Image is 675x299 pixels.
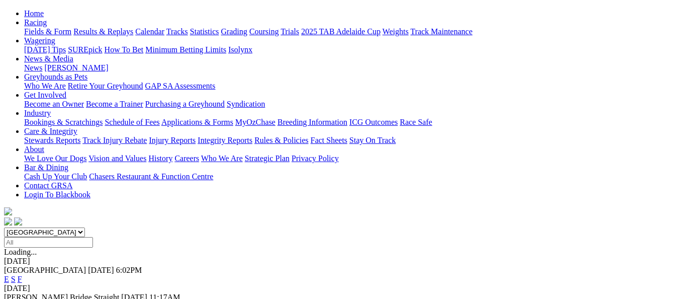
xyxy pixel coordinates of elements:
img: logo-grsa-white.png [4,207,12,215]
a: Coursing [249,27,279,36]
a: Isolynx [228,45,252,54]
a: Minimum Betting Limits [145,45,226,54]
div: Care & Integrity [24,136,671,145]
a: Applications & Forms [161,118,233,126]
a: SUREpick [68,45,102,54]
a: Stay On Track [349,136,396,144]
a: Racing [24,18,47,27]
div: Racing [24,27,671,36]
a: Integrity Reports [198,136,252,144]
a: Trials [280,27,299,36]
a: Home [24,9,44,18]
a: 2025 TAB Adelaide Cup [301,27,380,36]
span: [GEOGRAPHIC_DATA] [4,266,86,274]
a: Contact GRSA [24,181,72,190]
div: Bar & Dining [24,172,671,181]
span: Loading... [4,248,37,256]
a: Weights [382,27,409,36]
a: [DATE] Tips [24,45,66,54]
a: Strategic Plan [245,154,290,163]
a: Privacy Policy [292,154,339,163]
div: [DATE] [4,284,671,293]
a: Breeding Information [277,118,347,126]
a: GAP SA Assessments [145,82,216,90]
a: Track Injury Rebate [82,136,147,144]
div: [DATE] [4,257,671,266]
a: F [18,275,22,283]
a: Who We Are [24,82,66,90]
a: Get Involved [24,91,66,99]
a: S [11,275,16,283]
a: How To Bet [105,45,144,54]
a: Race Safe [400,118,432,126]
a: Results & Replays [73,27,133,36]
a: Calendar [135,27,164,36]
div: Greyhounds as Pets [24,82,671,91]
a: History [148,154,172,163]
a: MyOzChase [235,118,275,126]
a: News & Media [24,54,73,63]
a: Login To Blackbook [24,190,90,199]
div: Industry [24,118,671,127]
span: [DATE] [88,266,114,274]
div: Wagering [24,45,671,54]
a: Bookings & Scratchings [24,118,103,126]
a: News [24,63,42,72]
a: ICG Outcomes [349,118,398,126]
a: Statistics [190,27,219,36]
a: Syndication [227,100,265,108]
span: 6:02PM [116,266,142,274]
a: E [4,275,9,283]
a: Vision and Values [88,154,146,163]
div: Get Involved [24,100,671,109]
a: Rules & Policies [254,136,309,144]
a: Bar & Dining [24,163,68,172]
a: Purchasing a Greyhound [145,100,225,108]
div: News & Media [24,63,671,72]
a: Injury Reports [149,136,196,144]
a: Become a Trainer [86,100,143,108]
a: About [24,145,44,154]
a: Fact Sheets [311,136,347,144]
a: Become an Owner [24,100,84,108]
a: We Love Our Dogs [24,154,86,163]
a: Industry [24,109,51,117]
a: Track Maintenance [411,27,472,36]
a: Who We Are [201,154,243,163]
input: Select date [4,237,93,248]
a: Schedule of Fees [105,118,159,126]
a: Greyhounds as Pets [24,72,87,81]
a: Cash Up Your Club [24,172,87,181]
a: Tracks [166,27,188,36]
a: Careers [174,154,199,163]
a: Chasers Restaurant & Function Centre [89,172,213,181]
a: Stewards Reports [24,136,80,144]
a: Care & Integrity [24,127,77,135]
a: Retire Your Greyhound [68,82,143,90]
img: twitter.svg [14,217,22,226]
img: facebook.svg [4,217,12,226]
a: Grading [221,27,247,36]
a: [PERSON_NAME] [44,63,108,72]
a: Wagering [24,36,55,45]
a: Fields & Form [24,27,71,36]
div: About [24,154,671,163]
